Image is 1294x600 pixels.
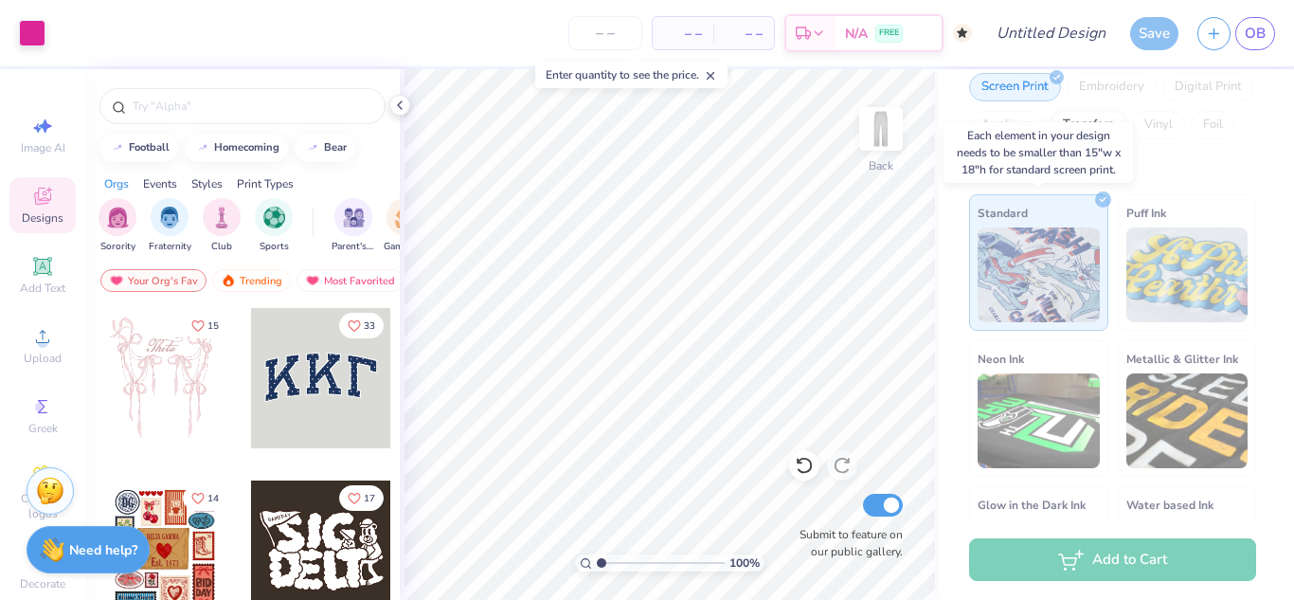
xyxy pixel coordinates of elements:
[364,321,375,331] span: 33
[725,24,763,44] span: – –
[845,24,868,44] span: N/A
[183,313,227,338] button: Like
[879,27,899,40] span: FREE
[107,207,129,228] img: Sorority Image
[978,349,1024,369] span: Neon Ink
[332,240,375,254] span: Parent's Weekend
[343,207,365,228] img: Parent's Weekend Image
[944,122,1133,183] div: Each element in your design needs to be smaller than 15"w x 18"h for standard screen print.
[862,110,900,148] img: Back
[1126,373,1249,468] img: Metallic & Glitter Ink
[21,140,65,155] span: Image AI
[104,175,129,192] div: Orgs
[978,227,1100,322] img: Standard
[221,274,236,287] img: trending.gif
[969,111,1045,139] div: Applique
[100,240,135,254] span: Sorority
[260,240,289,254] span: Sports
[1132,111,1185,139] div: Vinyl
[978,373,1100,468] img: Neon Ink
[20,576,65,591] span: Decorate
[110,142,125,154] img: trend_line.gif
[978,495,1086,515] span: Glow in the Dark Ink
[395,207,417,228] img: Game Day Image
[100,269,207,292] div: Your Org's Fav
[1126,495,1213,515] span: Water based Ink
[364,494,375,503] span: 17
[384,240,427,254] span: Game Day
[978,203,1028,223] span: Standard
[69,541,137,559] strong: Need help?
[332,198,375,254] button: filter button
[1067,73,1157,101] div: Embroidery
[22,210,63,226] span: Designs
[789,526,903,560] label: Submit to feature on our public gallery.
[159,207,180,228] img: Fraternity Image
[149,198,191,254] button: filter button
[99,198,136,254] div: filter for Sorority
[214,142,279,153] div: homecoming
[149,240,191,254] span: Fraternity
[263,207,285,228] img: Sports Image
[149,198,191,254] div: filter for Fraternity
[203,198,241,254] button: filter button
[9,491,76,521] span: Clipart & logos
[255,198,293,254] button: filter button
[1191,111,1235,139] div: Foil
[664,24,702,44] span: – –
[20,281,65,296] span: Add Text
[869,157,893,174] div: Back
[99,134,178,162] button: football
[339,313,384,338] button: Like
[1126,349,1238,369] span: Metallic & Glitter Ink
[255,198,293,254] div: filter for Sports
[129,142,170,153] div: football
[1235,17,1275,50] a: OB
[185,134,288,162] button: homecoming
[535,62,728,88] div: Enter quantity to see the price.
[297,269,404,292] div: Most Favorited
[211,207,232,228] img: Club Image
[203,198,241,254] div: filter for Club
[109,274,124,287] img: most_fav.gif
[729,555,760,572] span: 100 %
[1245,23,1266,45] span: OB
[981,14,1121,52] input: Untitled Design
[1126,203,1166,223] span: Puff Ink
[212,269,291,292] div: Trending
[305,274,320,287] img: most_fav.gif
[195,142,210,154] img: trend_line.gif
[183,485,227,511] button: Like
[24,351,62,366] span: Upload
[131,97,373,116] input: Try "Alpha"
[191,175,223,192] div: Styles
[1126,227,1249,322] img: Puff Ink
[332,198,375,254] div: filter for Parent's Weekend
[568,16,642,50] input: – –
[295,134,355,162] button: bear
[324,142,347,153] div: bear
[969,73,1061,101] div: Screen Print
[305,142,320,154] img: trend_line.gif
[1162,73,1254,101] div: Digital Print
[384,198,427,254] button: filter button
[28,421,58,436] span: Greek
[207,321,219,331] span: 15
[237,175,294,192] div: Print Types
[211,240,232,254] span: Club
[143,175,177,192] div: Events
[207,494,219,503] span: 14
[1051,111,1126,139] div: Transfers
[339,485,384,511] button: Like
[99,198,136,254] button: filter button
[384,198,427,254] div: filter for Game Day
